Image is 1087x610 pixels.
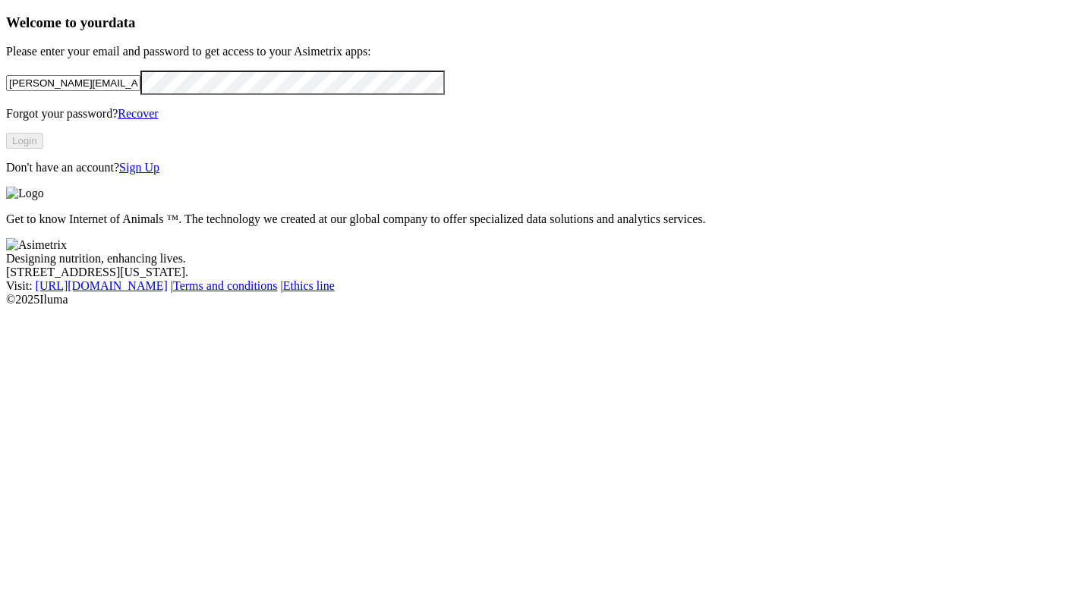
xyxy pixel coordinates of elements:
a: Recover [118,107,158,120]
a: Terms and conditions [173,279,278,292]
a: [URL][DOMAIN_NAME] [36,279,168,292]
button: Login [6,133,43,149]
span: data [109,14,135,30]
p: Get to know Internet of Animals ™. The technology we created at our global company to offer speci... [6,212,1081,226]
a: Ethics line [283,279,335,292]
a: Sign Up [119,161,159,174]
img: Logo [6,187,44,200]
div: [STREET_ADDRESS][US_STATE]. [6,266,1081,279]
div: Visit : | | [6,279,1081,293]
p: Please enter your email and password to get access to your Asimetrix apps: [6,45,1081,58]
p: Don't have an account? [6,161,1081,175]
div: © 2025 Iluma [6,293,1081,307]
input: Your email [6,75,140,91]
p: Forgot your password? [6,107,1081,121]
img: Asimetrix [6,238,67,252]
div: Designing nutrition, enhancing lives. [6,252,1081,266]
h3: Welcome to your [6,14,1081,31]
